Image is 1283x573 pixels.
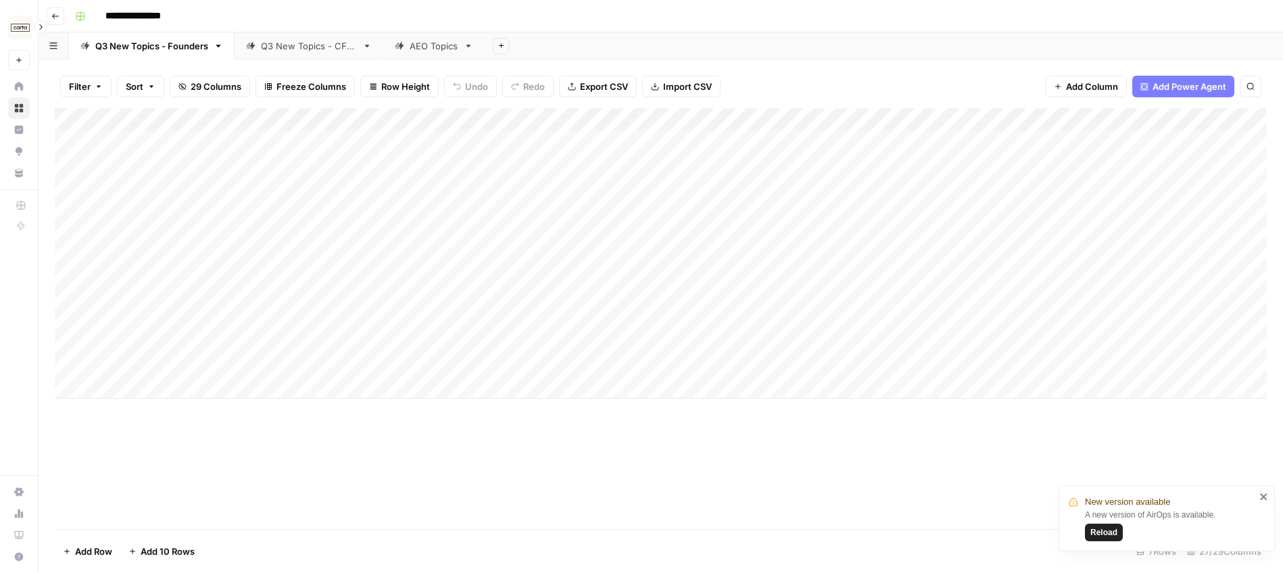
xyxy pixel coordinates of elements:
[642,76,721,97] button: Import CSV
[502,76,554,97] button: Redo
[60,76,112,97] button: Filter
[1085,495,1170,509] span: New version available
[1259,491,1269,502] button: close
[8,524,30,546] a: Learning Hub
[8,11,30,45] button: Workspace: Carta
[1131,541,1182,562] div: 7 Rows
[1066,80,1118,93] span: Add Column
[444,76,497,97] button: Undo
[95,39,208,53] div: Q3 New Topics - Founders
[8,16,32,40] img: Carta Logo
[8,546,30,568] button: Help + Support
[126,80,143,93] span: Sort
[256,76,355,97] button: Freeze Columns
[381,80,430,93] span: Row Height
[410,39,458,53] div: AEO Topics
[1153,80,1226,93] span: Add Power Agent
[1085,524,1123,541] button: Reload
[261,39,357,53] div: Q3 New Topics - CFOs
[117,76,164,97] button: Sort
[8,76,30,97] a: Home
[120,541,203,562] button: Add 10 Rows
[8,141,30,162] a: Opportunities
[1085,509,1255,541] div: A new version of AirOps is available.
[559,76,637,97] button: Export CSV
[1090,526,1117,539] span: Reload
[8,97,30,119] a: Browse
[360,76,439,97] button: Row Height
[8,162,30,184] a: Your Data
[8,503,30,524] a: Usage
[191,80,241,93] span: 29 Columns
[8,481,30,503] a: Settings
[1132,76,1234,97] button: Add Power Agent
[69,32,235,59] a: Q3 New Topics - Founders
[465,80,488,93] span: Undo
[523,80,545,93] span: Redo
[663,80,712,93] span: Import CSV
[1182,541,1267,562] div: 27/29 Columns
[55,541,120,562] button: Add Row
[75,545,112,558] span: Add Row
[1045,76,1127,97] button: Add Column
[141,545,195,558] span: Add 10 Rows
[8,119,30,141] a: Insights
[235,32,383,59] a: Q3 New Topics - CFOs
[69,80,91,93] span: Filter
[383,32,485,59] a: AEO Topics
[580,80,628,93] span: Export CSV
[170,76,250,97] button: 29 Columns
[276,80,346,93] span: Freeze Columns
